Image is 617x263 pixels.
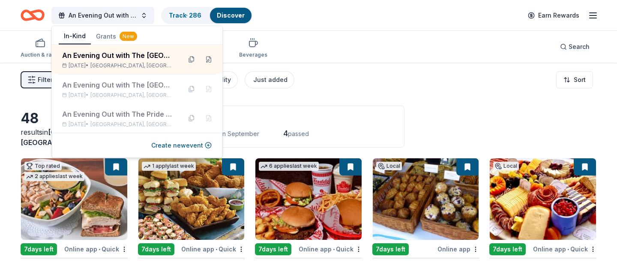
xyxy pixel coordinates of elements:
[372,243,409,255] div: 7 days left
[437,244,479,254] div: Online app
[556,71,593,88] button: Sort
[21,5,45,25] a: Home
[253,75,288,85] div: Just added
[62,80,174,90] div: An Evening Out with The [GEOGRAPHIC_DATA]
[24,162,62,170] div: Top rated
[239,51,267,58] div: Beverages
[288,130,309,137] span: passed
[21,51,60,58] div: Auction & raffle
[333,246,335,253] span: •
[62,92,174,99] div: [DATE] •
[493,162,519,170] div: Local
[373,158,479,240] img: Image for L'Arte della Pasticceria
[221,130,259,137] span: in September
[149,113,394,123] div: Application deadlines
[574,75,586,85] span: Sort
[299,244,362,254] div: Online app Quick
[51,7,154,24] button: An Evening Out with The [GEOGRAPHIC_DATA]
[21,71,60,88] button: Filter2
[90,92,174,99] span: [GEOGRAPHIC_DATA], [GEOGRAPHIC_DATA]
[376,162,402,170] div: Local
[523,8,584,23] a: Earn Rewards
[161,7,252,24] button: Track· 286Discover
[255,243,291,255] div: 7 days left
[567,246,569,253] span: •
[24,172,84,181] div: 2 applies last week
[120,32,137,41] div: New
[64,244,128,254] div: Online app Quick
[169,12,201,19] a: Track· 286
[533,244,596,254] div: Online app Quick
[569,42,590,52] span: Search
[217,12,245,19] a: Discover
[99,246,100,253] span: •
[90,121,174,128] span: [GEOGRAPHIC_DATA], [GEOGRAPHIC_DATA]
[59,28,91,45] button: In-Kind
[138,158,245,240] img: Image for Royal Farms
[239,34,267,63] button: Beverages
[245,71,294,88] button: Just added
[21,34,60,63] button: Auction & raffle
[38,75,53,85] span: Filter
[553,38,596,55] button: Search
[151,140,212,151] button: Create newevent
[62,62,174,69] div: [DATE] •
[62,50,174,60] div: An Evening Out with The [GEOGRAPHIC_DATA]
[255,158,362,240] img: Image for Freddy's Frozen Custard & Steakburgers
[62,121,174,128] div: [DATE] •
[91,29,142,44] button: Grants
[259,162,319,171] div: 6 applies last week
[21,158,127,240] img: Image for Turning Point Restaurants
[21,127,128,148] div: results
[283,129,288,138] span: 4
[138,243,174,255] div: 7 days left
[90,62,174,69] span: [GEOGRAPHIC_DATA], [GEOGRAPHIC_DATA]
[216,246,217,253] span: •
[62,109,174,119] div: An Evening Out with The Pride Center
[21,243,57,255] div: 7 days left
[181,244,245,254] div: Online app Quick
[69,10,137,21] span: An Evening Out with The [GEOGRAPHIC_DATA]
[142,162,196,171] div: 1 apply last week
[489,243,526,255] div: 7 days left
[21,110,128,127] div: 48
[490,158,596,240] img: Image for Fritz's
